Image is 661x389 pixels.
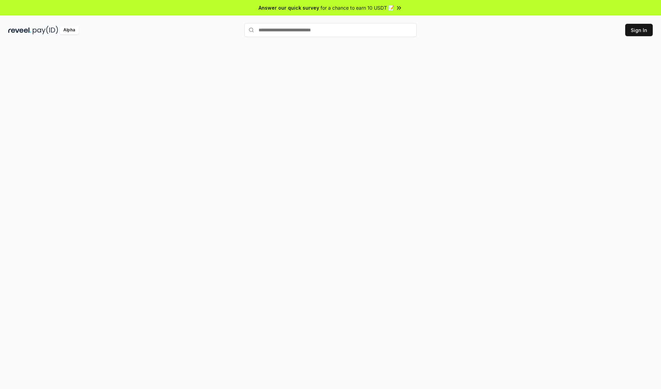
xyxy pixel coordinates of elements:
span: for a chance to earn 10 USDT 📝 [321,4,394,11]
img: reveel_dark [8,26,31,34]
button: Sign In [625,24,653,36]
span: Answer our quick survey [259,4,319,11]
img: pay_id [33,26,58,34]
div: Alpha [60,26,79,34]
